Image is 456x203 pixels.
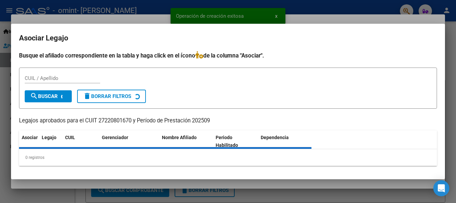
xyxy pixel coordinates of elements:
span: Buscar [30,93,58,99]
span: Periodo Habilitado [216,135,238,148]
span: Borrar Filtros [83,93,131,99]
datatable-header-cell: Dependencia [258,130,312,153]
div: Open Intercom Messenger [433,180,449,196]
h4: Busque el afiliado correspondiente en la tabla y haga click en el ícono de la columna "Asociar". [19,51,437,60]
div: 0 registros [19,149,437,166]
p: Legajos aprobados para el CUIT 27220801670 y Período de Prestación 202509 [19,117,437,125]
mat-icon: search [30,92,38,100]
button: Buscar [25,90,72,102]
span: Legajo [42,135,56,140]
datatable-header-cell: Nombre Afiliado [159,130,213,153]
button: Borrar Filtros [77,90,146,103]
datatable-header-cell: Gerenciador [99,130,159,153]
span: Asociar [22,135,38,140]
datatable-header-cell: CUIL [62,130,99,153]
span: Dependencia [261,135,289,140]
span: CUIL [65,135,75,140]
datatable-header-cell: Periodo Habilitado [213,130,258,153]
datatable-header-cell: Asociar [19,130,39,153]
span: Gerenciador [102,135,128,140]
span: Nombre Afiliado [162,135,197,140]
mat-icon: delete [83,92,91,100]
datatable-header-cell: Legajo [39,130,62,153]
h2: Asociar Legajo [19,32,437,44]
